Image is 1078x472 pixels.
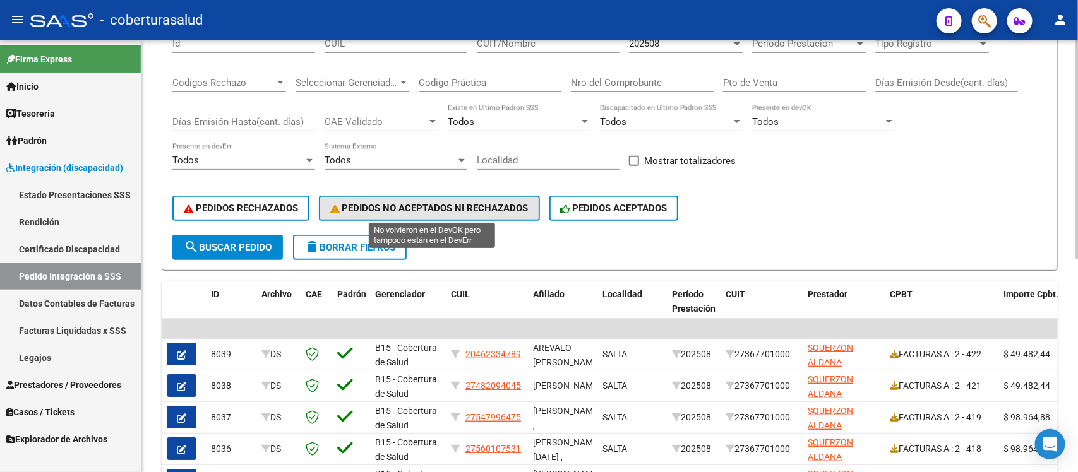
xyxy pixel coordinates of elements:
span: Todos [448,116,474,127]
div: 8038 [211,379,251,393]
span: Localidad [602,289,642,299]
span: Borrar Filtros [304,242,395,253]
span: Explorador de Archivos [6,432,107,446]
span: SALTA [602,444,627,454]
mat-icon: menu [10,12,25,27]
div: 27367701000 [726,379,798,393]
span: Importe Cpbt. [1003,289,1058,299]
button: Buscar Pedido [172,235,283,260]
span: $ 98.964,88 [1003,412,1050,422]
div: 27367701000 [726,410,798,425]
span: CUIT [726,289,745,299]
span: Tipo Registro [875,38,978,49]
span: 202508 [629,38,659,49]
span: Todos [172,155,199,166]
span: B15 - Cobertura de Salud [375,437,437,462]
mat-icon: person [1053,12,1068,27]
datatable-header-cell: Importe Cpbt. [998,281,1068,336]
span: CPBT [890,289,913,299]
span: Archivo [261,289,292,299]
span: 27560107531 [465,444,521,454]
datatable-header-cell: CUIT [721,281,803,336]
span: PEDIDOS ACEPTADOS [561,203,668,214]
datatable-header-cell: Período Prestación [667,281,721,336]
span: Afiliado [533,289,565,299]
datatable-header-cell: Localidad [597,281,667,336]
datatable-header-cell: Archivo [256,281,301,336]
span: Todos [600,116,626,127]
span: B15 - Cobertura de Salud [375,406,437,430]
span: AREVALO [PERSON_NAME] , [533,343,601,382]
span: Prestador [808,289,847,299]
div: DS [261,442,296,456]
div: 202508 [672,379,716,393]
span: B15 - Cobertura de Salud [375,374,437,399]
span: 20462334789 [465,349,521,359]
div: FACTURAS A : 2 - 419 [890,410,993,425]
span: Buscar Pedido [184,242,272,253]
span: Seleccionar Gerenciador [296,77,398,88]
datatable-header-cell: Afiliado [528,281,597,336]
span: Codigos Rechazo [172,77,275,88]
div: DS [261,347,296,362]
span: Todos [752,116,779,127]
div: 8036 [211,442,251,456]
span: [PERSON_NAME], [533,381,602,391]
div: DS [261,410,296,425]
span: SQUERZON ALDANA [808,437,853,462]
div: FACTURAS A : 2 - 418 [890,442,993,456]
span: PEDIDOS RECHAZADOS [184,203,298,214]
div: FACTURAS A : 2 - 421 [890,379,993,393]
span: 27482094045 [465,381,521,391]
span: SQUERZON ALDANA [808,374,853,399]
span: Padrón [6,134,47,148]
button: PEDIDOS ACEPTADOS [549,196,679,221]
span: B15 - Cobertura de Salud [375,343,437,367]
datatable-header-cell: ID [206,281,256,336]
span: Padrón [337,289,366,299]
span: Firma Express [6,52,72,66]
span: Casos / Tickets [6,405,75,419]
datatable-header-cell: Gerenciador [370,281,446,336]
span: Inicio [6,80,39,93]
datatable-header-cell: CPBT [885,281,998,336]
span: Período Prestación [672,289,716,314]
span: Gerenciador [375,289,425,299]
div: Open Intercom Messenger [1035,429,1065,459]
span: Todos [325,155,351,166]
span: SALTA [602,349,627,359]
span: PEDIDOS NO ACEPTADOS NI RECHAZADOS [330,203,529,214]
div: FACTURAS A : 2 - 422 [890,347,993,362]
span: Prestadores / Proveedores [6,378,121,392]
button: PEDIDOS RECHAZADOS [172,196,309,221]
span: SALTA [602,412,627,422]
span: [PERSON_NAME][DATE] , [533,437,601,462]
span: $ 49.482,44 [1003,381,1050,391]
span: 27547996475 [465,412,521,422]
span: SALTA [602,381,627,391]
span: CAE [306,289,322,299]
div: 27367701000 [726,442,798,456]
button: PEDIDOS NO ACEPTADOS NI RECHAZADOS [319,196,540,221]
div: 202508 [672,442,716,456]
span: SQUERZON ALDANA [808,406,853,430]
span: [PERSON_NAME] , [533,406,601,430]
datatable-header-cell: CAE [301,281,332,336]
button: Borrar Filtros [293,235,407,260]
div: DS [261,379,296,393]
span: Periodo Prestacion [752,38,854,49]
datatable-header-cell: Padrón [332,281,370,336]
span: $ 49.482,44 [1003,349,1050,359]
div: 8039 [211,347,251,362]
span: CAE Validado [325,116,427,127]
span: SQUERZON ALDANA [808,343,853,367]
span: $ 98.964,88 [1003,444,1050,454]
span: - coberturasalud [100,6,203,34]
span: Tesorería [6,107,55,121]
mat-icon: delete [304,239,320,254]
div: 202508 [672,410,716,425]
span: ID [211,289,219,299]
div: 8037 [211,410,251,425]
span: Mostrar totalizadores [644,153,736,168]
div: 27367701000 [726,347,798,362]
